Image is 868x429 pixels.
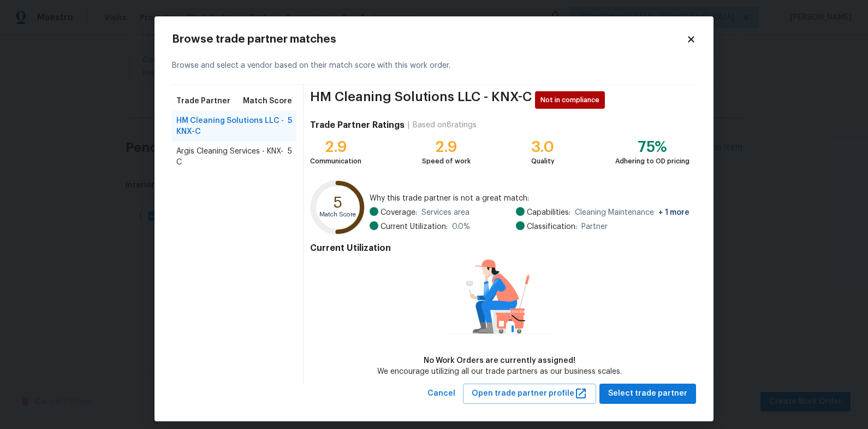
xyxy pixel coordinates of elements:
h2: Browse trade partner matches [172,34,686,45]
span: HM Cleaning Solutions LLC - KNX-C [176,115,288,137]
span: Cleaning Maintenance [575,207,689,218]
div: No Work Orders are currently assigned! [377,355,622,366]
span: Open trade partner profile [472,387,587,401]
span: HM Cleaning Solutions LLC - KNX-C [310,91,532,109]
span: Current Utilization: [381,221,448,232]
span: Partner [581,221,608,232]
span: Services area [421,207,469,218]
div: Adhering to OD pricing [615,156,689,167]
span: Select trade partner [608,387,687,401]
span: + 1 more [658,209,689,216]
text: Match Score [319,211,356,218]
h4: Current Utilization [310,243,689,254]
span: Classification: [527,221,577,232]
span: 5 [288,146,292,168]
div: We encourage utilizing all our trade partners as our business scales. [377,366,622,377]
div: Communication [310,156,361,167]
div: Based on 8 ratings [413,120,477,131]
span: Coverage: [381,207,417,218]
div: Quality [531,156,555,167]
span: Not in compliance [540,95,604,105]
div: Speed of work [422,156,471,167]
div: 2.9 [310,142,361,152]
text: 5 [334,195,342,210]
div: Browse and select a vendor based on their match score with this work order. [172,47,696,85]
button: Select trade partner [599,384,696,404]
span: Why this trade partner is not a great match: [370,193,689,204]
span: 5 [288,115,292,137]
span: Argis Cleaning Services - KNX-C [176,146,288,168]
div: 75% [615,142,689,152]
span: 0.0 % [452,221,470,232]
div: | [405,120,413,131]
div: 3.0 [531,142,555,152]
h4: Trade Partner Ratings [310,120,405,131]
span: Cancel [427,387,455,401]
button: Open trade partner profile [463,384,596,404]
button: Cancel [423,384,460,404]
span: Match Score [243,96,292,107]
span: Capabilities: [527,207,570,218]
span: Trade Partner [176,96,230,107]
div: 2.9 [422,142,471,152]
